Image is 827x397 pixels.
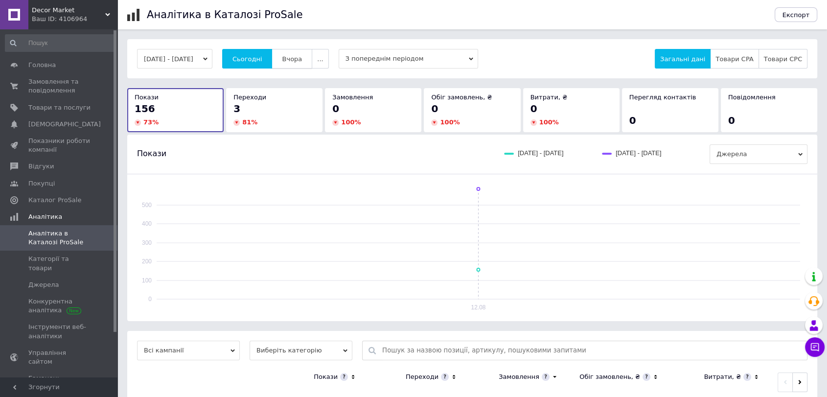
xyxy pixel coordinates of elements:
span: Експорт [782,11,810,19]
button: Експорт [775,7,818,22]
div: Переходи [406,373,438,381]
span: Товари та послуги [28,103,91,112]
span: Гаманець компанії [28,374,91,392]
button: [DATE] - [DATE] [137,49,212,69]
span: Загальні дані [660,55,705,63]
input: Пошук за назвою позиції, артикулу, пошуковими запитами [382,341,802,360]
span: Сьогодні [232,55,262,63]
span: З попереднім періодом [339,49,478,69]
text: 200 [142,258,152,265]
span: 0 [629,115,636,126]
span: Головна [28,61,56,70]
div: Замовлення [499,373,539,381]
span: Покази [135,93,159,101]
span: Замовлення [332,93,373,101]
span: Переходи [233,93,266,101]
span: Товари CPC [764,55,802,63]
span: 3 [233,103,240,115]
span: 100 % [440,118,459,126]
span: Показники роботи компанії [28,137,91,154]
text: 12.08 [471,304,485,311]
text: 500 [142,202,152,209]
button: Товари CPA [710,49,758,69]
span: Покупці [28,179,55,188]
span: Джерела [710,144,807,164]
span: Аналітика [28,212,62,221]
span: 156 [135,103,155,115]
span: [DEMOGRAPHIC_DATA] [28,120,101,129]
span: Перегляд контактів [629,93,696,101]
span: Каталог ProSale [28,196,81,205]
input: Пошук [5,34,115,52]
span: 100 % [539,118,559,126]
div: Обіг замовлень, ₴ [579,373,640,381]
span: Decor Market [32,6,105,15]
span: 0 [332,103,339,115]
button: Товари CPC [758,49,807,69]
div: Витрати, ₴ [704,373,741,381]
span: 0 [530,103,537,115]
button: Сьогодні [222,49,273,69]
span: Повідомлення [728,93,776,101]
text: 400 [142,220,152,227]
button: ... [312,49,328,69]
span: Витрати, ₴ [530,93,568,101]
text: 300 [142,239,152,246]
span: Конкурентна аналітика [28,297,91,315]
span: 0 [431,103,438,115]
span: Категорії та товари [28,255,91,272]
span: Відгуки [28,162,54,171]
button: Вчора [272,49,312,69]
span: 73 % [143,118,159,126]
button: Чат з покупцем [805,337,825,357]
span: Покази [137,148,166,159]
button: Загальні дані [655,49,711,69]
h1: Аналітика в Каталозі ProSale [147,9,302,21]
span: Обіг замовлень, ₴ [431,93,492,101]
span: Вчора [282,55,302,63]
text: 0 [148,296,152,303]
span: Виберіть категорію [250,341,352,360]
span: ... [317,55,323,63]
span: Товари CPA [715,55,753,63]
span: Інструменти веб-аналітики [28,323,91,340]
span: 100 % [341,118,361,126]
div: Покази [314,373,338,381]
span: Замовлення та повідомлення [28,77,91,95]
text: 100 [142,277,152,284]
span: 0 [728,115,735,126]
div: Ваш ID: 4106964 [32,15,117,23]
span: Управління сайтом [28,349,91,366]
span: 81 % [242,118,257,126]
span: Всі кампанії [137,341,240,360]
span: Джерела [28,280,59,289]
span: Аналітика в Каталозі ProSale [28,229,91,247]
